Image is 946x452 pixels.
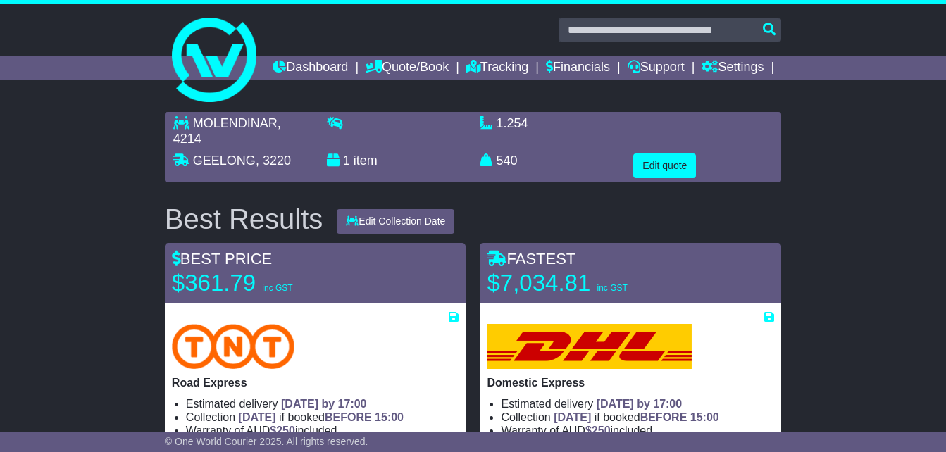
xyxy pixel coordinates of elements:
li: Collection [186,410,459,424]
span: MOLENDINAR [193,116,278,130]
span: , 3220 [256,153,291,168]
span: if booked [554,411,718,423]
span: 250 [592,425,611,437]
span: inc GST [262,283,292,293]
span: $ [270,425,295,437]
span: $ [585,425,611,437]
span: 1 [343,153,350,168]
p: $7,034.81 [487,269,663,297]
a: Support [628,56,685,80]
div: Best Results [158,203,330,234]
span: [DATE] by 17:00 [281,398,367,410]
span: BEFORE [640,411,687,423]
p: $361.79 [172,269,348,297]
p: Domestic Express [487,376,774,389]
li: Estimated delivery [186,397,459,410]
span: if booked [239,411,404,423]
a: Dashboard [273,56,348,80]
button: Edit Collection Date [337,209,454,234]
span: [DATE] by 17:00 [597,398,683,410]
span: 540 [497,153,518,168]
span: BEFORE [325,411,372,423]
a: Tracking [466,56,528,80]
p: Road Express [172,376,459,389]
a: Quote/Book [366,56,449,80]
li: Warranty of AUD included. [501,424,774,437]
span: FASTEST [487,250,575,268]
span: inc GST [597,283,627,293]
span: BEST PRICE [172,250,272,268]
span: GEELONG [193,153,256,168]
span: item [354,153,378,168]
span: 1.254 [497,116,528,130]
button: Edit quote [633,153,696,178]
span: , 4214 [173,116,281,146]
span: [DATE] [554,411,591,423]
li: Estimated delivery [501,397,774,410]
a: Financials [546,56,610,80]
span: [DATE] [239,411,276,423]
span: 15:00 [690,411,719,423]
img: TNT Domestic: Road Express [172,324,294,369]
img: DHL: Domestic Express [487,324,691,369]
span: 15:00 [375,411,404,423]
span: © One World Courier 2025. All rights reserved. [165,436,368,447]
li: Collection [501,410,774,424]
a: Settings [702,56,764,80]
li: Warranty of AUD included. [186,424,459,437]
span: 250 [276,425,295,437]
